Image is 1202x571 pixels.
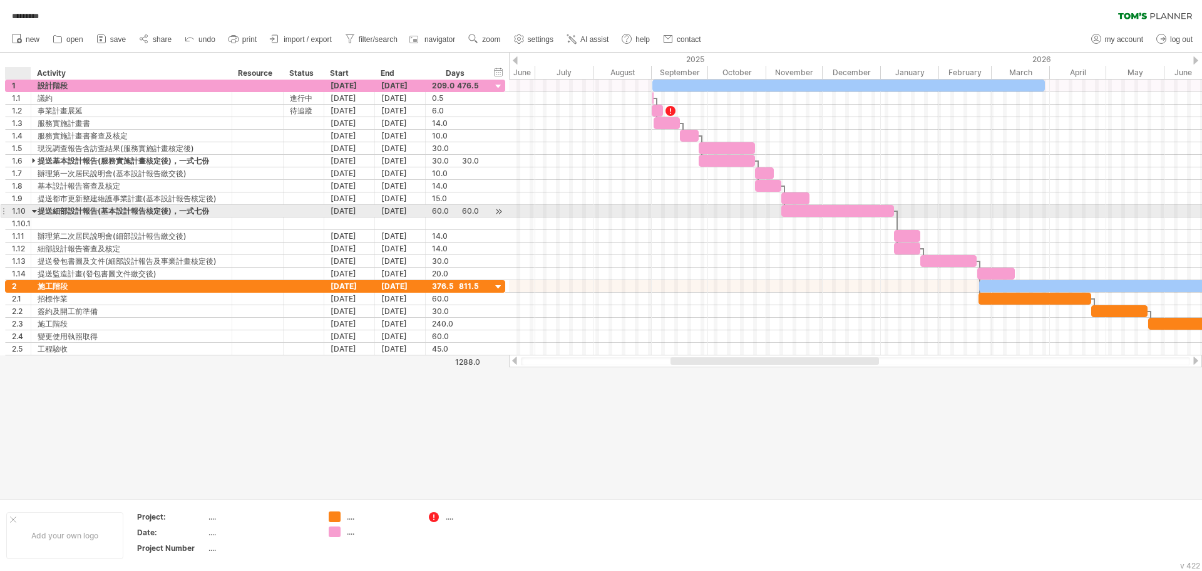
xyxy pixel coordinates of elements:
div: 10.0 [432,167,479,179]
div: 0.5 [432,92,479,104]
a: undo [182,31,219,48]
div: 2.5 [12,343,31,355]
div: 2025 [195,53,881,66]
div: November 2025 [766,66,823,79]
div: .... [208,543,314,553]
div: [DATE] [375,92,426,104]
div: 45.0 [432,343,479,355]
div: 現況調查報告含訪查結果(服務實施計畫核定後) [38,142,225,154]
div: 376.5 [432,280,479,292]
span: new [26,35,39,44]
span: print [242,35,257,44]
div: 提送都市更新整建維護事業計畫(基本設計報告核定後) [38,192,225,204]
div: [DATE] [375,105,426,117]
a: zoom [465,31,504,48]
div: 1.12 [12,243,31,254]
div: 1.4 [12,130,31,142]
div: 辦理第二次居民說明會(細部設計報告繳交後) [38,230,225,242]
a: print [225,31,260,48]
div: [DATE] [324,192,375,204]
div: 施工階段 [38,280,225,292]
div: 提送基本設計報告(服務實施計畫核定後)，一式七份 [38,155,225,167]
div: 服務實施計畫書 [38,117,225,129]
div: 1.14 [12,268,31,280]
div: 提送細部設計報告(基本設計報告核定後)，一式七份 [38,205,225,217]
div: 1.7 [12,167,31,179]
span: save [110,35,126,44]
div: 辦理第一次居民說明會(基本設計報告繳交後) [38,167,225,179]
span: help [635,35,650,44]
a: share [136,31,175,48]
div: 2.1 [12,293,31,305]
div: 事業計畫展延 [38,105,225,117]
div: May 2026 [1106,66,1164,79]
span: contact [677,35,701,44]
div: 14.0 [432,230,479,242]
a: navigator [408,31,459,48]
div: 30.0 [432,155,479,167]
a: help [619,31,654,48]
div: September 2025 [652,66,708,79]
div: Days [425,67,485,80]
div: 1.10 [12,205,31,217]
div: 1.1 [12,92,31,104]
div: August 2025 [593,66,652,79]
div: [DATE] [324,117,375,129]
div: [DATE] [375,180,426,192]
div: [DATE] [375,192,426,204]
div: [DATE] [324,142,375,154]
div: [DATE] [324,155,375,167]
div: [DATE] [324,318,375,330]
div: 1.2 [12,105,31,117]
div: Activity [37,67,225,80]
div: 1.11 [12,230,31,242]
div: 1.6 [12,155,31,167]
div: scroll to activity [493,205,505,218]
div: January 2026 [881,66,939,79]
div: 60.0 [432,330,479,342]
div: [DATE] [324,330,375,342]
span: settings [528,35,553,44]
div: [DATE] [375,330,426,342]
span: zoom [482,35,500,44]
div: Project: [137,511,206,522]
div: [DATE] [375,80,426,92]
div: 20.0 [432,268,479,280]
div: [DATE] [324,80,375,92]
div: April 2026 [1050,66,1106,79]
div: [DATE] [375,343,426,355]
span: share [153,35,172,44]
span: log out [1170,35,1193,44]
div: 工程驗收 [38,343,225,355]
div: 209.0 [432,80,479,92]
a: filter/search [342,31,401,48]
a: open [49,31,87,48]
div: Date: [137,527,206,538]
div: [DATE] [324,167,375,179]
div: [DATE] [324,130,375,142]
a: import / export [267,31,336,48]
div: [DATE] [324,305,375,317]
a: contact [660,31,705,48]
div: 15.0 [432,192,479,204]
div: [DATE] [324,92,375,104]
div: 1.8 [12,180,31,192]
div: 2.2 [12,305,31,317]
span: open [66,35,83,44]
div: [DATE] [324,105,375,117]
a: save [93,31,130,48]
div: [DATE] [375,142,426,154]
div: 10.0 [432,130,479,142]
div: [DATE] [375,130,426,142]
div: 240.0 [432,318,479,330]
div: 招標作業 [38,293,225,305]
div: 30.0 [432,142,479,154]
div: [DATE] [375,243,426,254]
div: 簽約及開工前準備 [38,305,225,317]
div: [DATE] [375,305,426,317]
div: [DATE] [375,255,426,267]
div: v 422 [1180,561,1200,570]
div: 30.0 [432,255,479,267]
div: 1.9 [12,192,31,204]
div: [DATE] [324,343,375,355]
